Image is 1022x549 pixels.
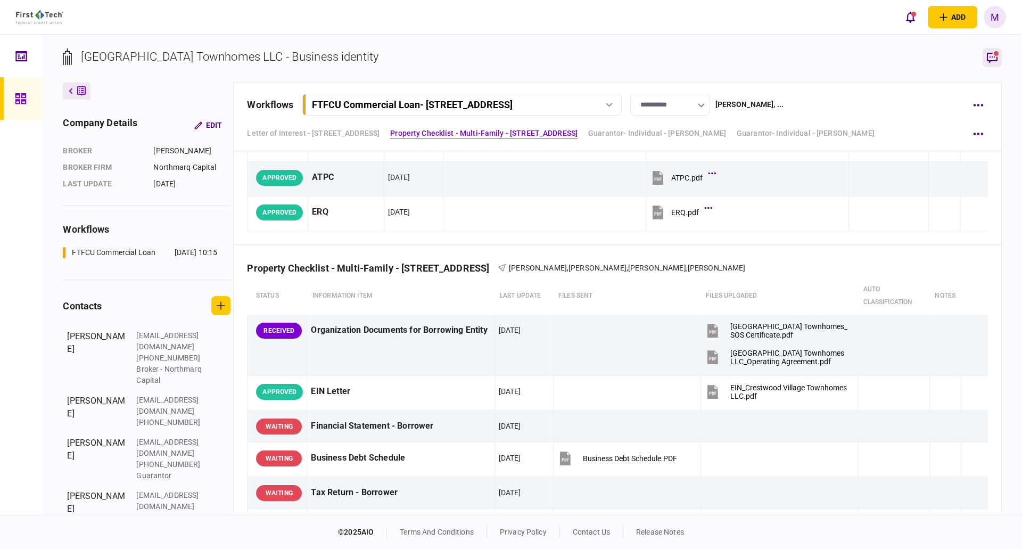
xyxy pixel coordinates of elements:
div: [PERSON_NAME] [67,437,126,481]
div: [DATE] 10:15 [175,247,218,258]
a: Guarantor- Individual - [PERSON_NAME] [588,128,726,139]
span: , [686,264,688,272]
div: Tax Return - Borrower [311,481,490,505]
div: © 2025 AIO [338,527,387,538]
a: FTFCU Commercial Loan[DATE] 10:15 [63,247,217,258]
div: [DATE] [499,325,521,335]
span: [PERSON_NAME] [509,264,567,272]
div: ERQ [312,200,380,224]
button: M [984,6,1006,28]
a: Guarantor- Individual - [PERSON_NAME] [737,128,875,139]
span: , [567,264,568,272]
div: WAITING [256,450,302,466]
th: notes [929,277,961,315]
div: FTFCU Commercial Loan - [STREET_ADDRESS] [312,99,513,110]
div: Guarantor [136,470,205,481]
span: [PERSON_NAME] [688,264,746,272]
th: last update [494,277,553,315]
th: Information item [307,277,494,315]
a: Letter of Interest - [STREET_ADDRESS] [247,128,380,139]
div: Crestwood Village Townhomes_SOS Certificate.pdf [730,322,848,339]
button: open notifications list [899,6,921,28]
div: [EMAIL_ADDRESS][DOMAIN_NAME] [136,437,205,459]
div: ATPC.pdf [671,174,703,182]
div: Crestwood Village Townhomes LLC_Operating Agreement.pdf [730,349,848,366]
div: ATPC [312,166,380,190]
span: [PERSON_NAME] [568,264,627,272]
div: Business Debt Schedule [311,446,490,470]
div: [PERSON_NAME] [67,490,126,535]
button: Crestwood Village Townhomes_SOS Certificate.pdf [705,318,848,342]
button: Business Debt Schedule.PDF [557,446,677,470]
div: RECEIVED [256,323,302,339]
button: ATPC.pdf [650,166,713,190]
button: EIN_Crestwood Village Townhomes LLC.pdf [705,380,848,404]
div: [EMAIL_ADDRESS][DOMAIN_NAME] [136,330,205,353]
div: APPROVED [256,170,303,186]
div: [DATE] [153,178,230,190]
div: FTFCU Commercial Loan [72,247,155,258]
button: open adding identity options [928,6,977,28]
span: , [627,264,628,272]
div: company details [63,116,137,135]
div: [PHONE_NUMBER] [136,459,205,470]
div: Property Checklist - Multi-Family - [STREET_ADDRESS] [247,263,498,274]
div: WAITING [256,419,302,435]
div: [DATE] [499,421,521,431]
div: EIN Letter [311,380,490,404]
div: [DATE] [499,487,521,498]
div: WAITING [256,485,302,501]
div: [GEOGRAPHIC_DATA] Townhomes LLC - Business identity [81,48,378,65]
div: APPROVED [256,384,303,400]
div: [DATE] [499,453,521,463]
div: Northmarq Capital [153,162,230,173]
a: terms and conditions [400,528,474,536]
a: release notes [636,528,684,536]
div: contacts [63,299,102,313]
div: [PHONE_NUMBER] [136,353,205,364]
img: client company logo [16,10,63,24]
div: [DATE] [388,172,410,183]
div: [PERSON_NAME] [67,330,126,386]
div: ERQ.pdf [671,208,699,217]
a: contact us [573,528,610,536]
div: [EMAIL_ADDRESS][DOMAIN_NAME] [136,395,205,417]
div: workflows [247,97,293,112]
div: [PERSON_NAME] , ... [715,99,784,110]
div: [PHONE_NUMBER] [136,417,205,428]
div: [DATE] [388,207,410,217]
div: [PERSON_NAME] [153,145,230,157]
th: Files uploaded [700,277,858,315]
button: FTFCU Commercial Loan- [STREET_ADDRESS] [302,94,622,116]
div: Broker - Northmarq Capital [136,364,205,386]
button: Edit [186,116,230,135]
div: [PERSON_NAME] [67,395,126,428]
th: status [248,277,307,315]
div: APPROVED [256,204,303,220]
div: EIN_Crestwood Village Townhomes LLC.pdf [730,383,848,400]
div: [EMAIL_ADDRESS][DOMAIN_NAME] [136,490,205,512]
div: broker firm [63,162,143,173]
a: Property Checklist - Multi-Family - [STREET_ADDRESS] [390,128,578,139]
th: files sent [553,277,700,315]
div: Financial Statement - Borrower [311,414,490,438]
div: Broker [63,145,143,157]
th: auto classification [858,277,930,315]
div: Business Debt Schedule.PDF [583,454,677,463]
span: [PERSON_NAME] [628,264,686,272]
div: Organization Documents for Borrowing Entity [311,318,490,342]
a: privacy policy [500,528,547,536]
button: Crestwood Village Townhomes LLC_Operating Agreement.pdf [705,345,848,369]
button: ERQ.pdf [650,200,710,224]
div: [DATE] [499,386,521,397]
div: workflows [63,222,230,236]
div: last update [63,178,143,190]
